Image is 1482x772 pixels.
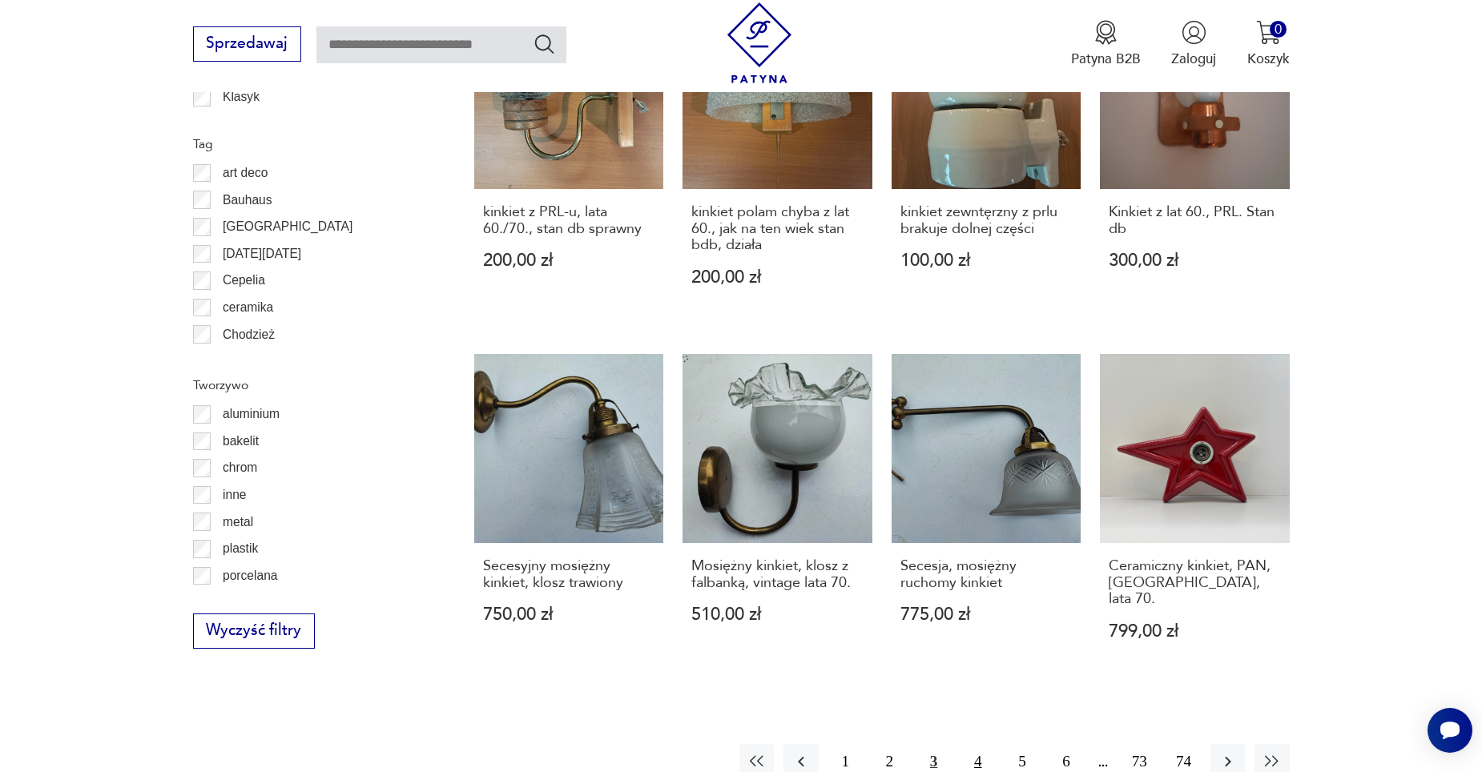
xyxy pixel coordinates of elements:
p: Ćmielów [223,351,271,372]
p: 775,00 zł [900,606,1073,623]
p: 200,00 zł [483,252,655,269]
p: inne [223,485,246,505]
img: Ikona medalu [1093,20,1118,45]
p: aluminium [223,404,280,424]
a: Secesyjny mosiężny kinkiet, klosz trawionySecesyjny mosiężny kinkiet, klosz trawiony750,00 zł [474,354,663,678]
button: Zaloguj [1171,20,1216,68]
p: Klasyk [223,86,260,107]
p: 200,00 zł [691,269,864,286]
h3: Kinkiet z lat 60., PRL. Stan db [1109,204,1281,237]
button: Szukaj [533,32,556,55]
p: ceramika [223,297,273,318]
a: Ceramiczny kinkiet, PAN, Niemcy, lata 70.Ceramiczny kinkiet, PAN, [GEOGRAPHIC_DATA], lata 70.799,... [1100,354,1289,678]
a: Secesja, mosiężny ruchomy kinkietSecesja, mosiężny ruchomy kinkiet775,00 zł [892,354,1081,678]
h3: kinkiet polam chyba z lat 60., jak na ten wiek stan bdb, działa [691,204,864,253]
button: 0Koszyk [1247,20,1290,68]
p: Cepelia [223,270,265,291]
h3: Mosiężny kinkiet, klosz z falbanką, vintage lata 70. [691,558,864,591]
p: Zaloguj [1171,50,1216,68]
h3: kinkiet zewntęrzny z prlu brakuje dolnej części [900,204,1073,237]
p: Tag [193,134,429,155]
p: bakelit [223,431,259,452]
a: Ikona medaluPatyna B2B [1071,20,1141,68]
p: Patyna B2B [1071,50,1141,68]
img: Ikona koszyka [1256,20,1281,45]
p: metal [223,512,253,533]
button: Patyna B2B [1071,20,1141,68]
p: 100,00 zł [900,252,1073,269]
p: [DATE][DATE] [223,243,301,264]
a: Sprzedawaj [193,38,301,51]
div: 0 [1270,21,1287,38]
h3: Ceramiczny kinkiet, PAN, [GEOGRAPHIC_DATA], lata 70. [1109,558,1281,607]
p: porcelana [223,565,278,586]
p: 510,00 zł [691,606,864,623]
p: art deco [223,163,268,183]
iframe: Smartsupp widget button [1428,708,1472,753]
p: Tworzywo [193,375,429,396]
img: Patyna - sklep z meblami i dekoracjami vintage [719,2,800,83]
p: plastik [223,538,258,559]
button: Sprzedawaj [193,26,301,62]
h3: kinkiet z PRL-u, lata 60./70., stan db sprawny [483,204,655,237]
h3: Secesja, mosiężny ruchomy kinkiet [900,558,1073,591]
p: chrom [223,457,257,478]
p: 750,00 zł [483,606,655,623]
p: 300,00 zł [1109,252,1281,269]
p: 799,00 zł [1109,623,1281,640]
p: Chodzież [223,324,275,345]
p: Koszyk [1247,50,1290,68]
p: [GEOGRAPHIC_DATA] [223,216,352,237]
h3: Secesyjny mosiężny kinkiet, klosz trawiony [483,558,655,591]
p: porcelit [223,592,263,613]
button: Wyczyść filtry [193,613,315,649]
img: Ikonka użytkownika [1182,20,1206,45]
p: Bauhaus [223,190,272,211]
a: Mosiężny kinkiet, klosz z falbanką, vintage lata 70.Mosiężny kinkiet, klosz z falbanką, vintage l... [683,354,872,678]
